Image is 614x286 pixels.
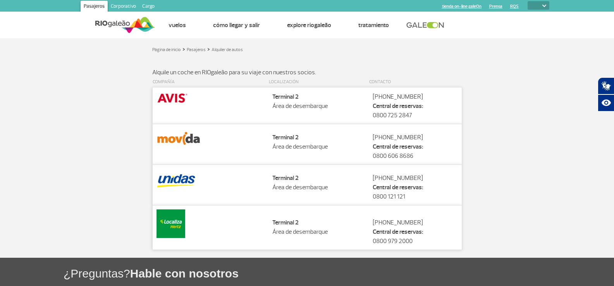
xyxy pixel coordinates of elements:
[369,124,462,164] td: [PHONE_NUMBER] 0800 606 8686
[157,128,201,149] img: Movida
[272,219,299,226] strong: Terminal 2
[489,4,502,9] a: Prensa
[157,209,185,238] img: Localiza
[369,205,462,250] td: [PHONE_NUMBER] 0800 979 2000
[157,169,196,190] img: Unidas
[157,91,189,104] img: Avis
[213,21,260,29] a: Cómo llegar y salir
[373,183,423,191] strong: Central de reservas:
[272,93,299,101] strong: Terminal 2
[152,77,268,87] th: COMPAÑÍA
[369,77,462,87] th: CONTACTO
[108,1,139,13] a: Corporativo
[268,77,369,87] th: LOCALIZACIÓN
[369,164,462,205] td: [PHONE_NUMBER] 0800 121 121
[598,77,614,94] button: Abrir tradutor de língua de sinais.
[442,4,482,9] a: tienda on-line galeOn
[373,228,423,236] strong: Central de reservas:
[268,205,369,250] td: Área de desembarque
[373,143,423,151] strong: Central de reservas:
[81,1,108,13] a: Pasajeros
[510,4,519,9] a: RQS
[369,87,462,124] td: [PHONE_NUMBER] 0800 725 2847
[268,124,369,164] td: Área de desembarque
[187,47,206,53] a: Pasajeros
[152,47,181,53] a: Página de inicio
[272,134,299,141] strong: Terminal 2
[373,102,423,110] strong: Central de reservas:
[212,47,243,53] a: Alquiler de autos
[268,164,369,205] td: Área de desembarque
[139,1,158,13] a: Cargo
[64,265,614,281] h1: ¿Preguntas?
[207,45,210,53] a: >
[268,87,369,124] td: Área de desembarque
[182,45,185,53] a: >
[130,267,239,280] span: Hable con nosotros
[358,21,389,29] a: Tratamiento
[152,68,462,77] p: Alquile un coche en RIOgaleão para su viaje con nuestros socios.
[169,21,186,29] a: Vuelos
[598,94,614,111] button: Abrir recursos assistivos.
[287,21,331,29] a: Explore RIOgaleão
[272,174,299,182] strong: Terminal 2
[598,77,614,111] div: Plugin de acessibilidade da Hand Talk.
